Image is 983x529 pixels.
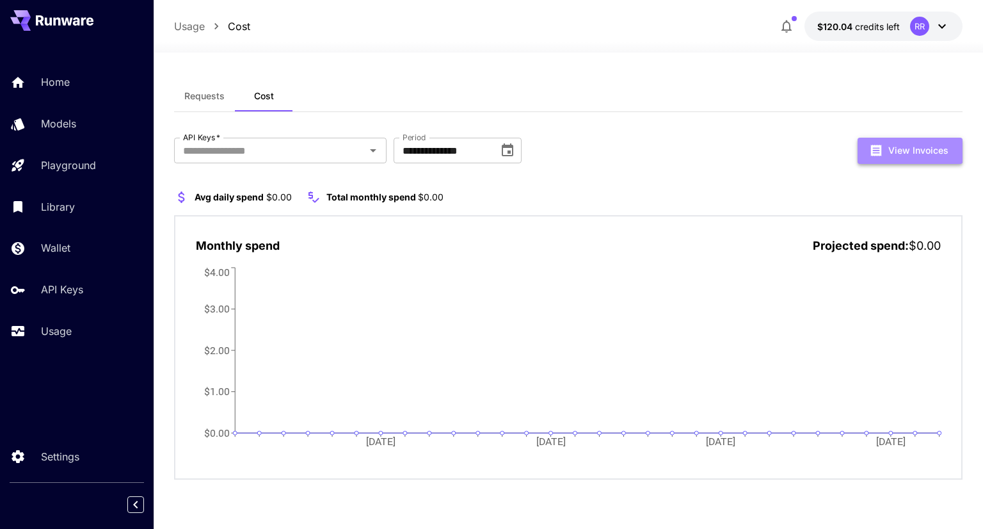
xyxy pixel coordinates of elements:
[137,493,154,516] div: Collapse sidebar
[41,282,83,297] p: API Keys
[174,19,205,34] a: Usage
[183,132,220,143] label: API Keys
[403,132,426,143] label: Period
[41,240,70,256] p: Wallet
[41,449,79,464] p: Settings
[266,191,292,202] span: $0.00
[205,266,230,278] tspan: $4.00
[817,20,900,33] div: $120.04
[876,435,906,448] tspan: [DATE]
[41,116,76,131] p: Models
[858,143,963,156] a: View Invoices
[195,191,264,202] span: Avg daily spend
[41,199,75,215] p: Library
[41,158,96,173] p: Playground
[707,435,736,448] tspan: [DATE]
[364,142,382,159] button: Open
[910,17,929,36] div: RR
[254,90,274,102] span: Cost
[205,303,230,315] tspan: $3.00
[41,323,72,339] p: Usage
[127,496,144,513] button: Collapse sidebar
[813,239,909,252] span: Projected spend:
[205,386,230,398] tspan: $1.00
[536,435,566,448] tspan: [DATE]
[817,21,855,32] span: $120.04
[228,19,250,34] a: Cost
[855,21,900,32] span: credits left
[418,191,444,202] span: $0.00
[196,237,280,254] p: Monthly spend
[495,138,520,163] button: Choose date, selected date is Sep 30, 2025
[804,12,963,41] button: $120.04RR
[205,344,230,356] tspan: $2.00
[326,191,416,202] span: Total monthly spend
[858,138,963,164] button: View Invoices
[184,90,225,102] span: Requests
[366,435,396,448] tspan: [DATE]
[919,468,983,529] iframe: Chat Widget
[41,74,70,90] p: Home
[174,19,250,34] nav: breadcrumb
[909,239,941,252] span: $0.00
[205,427,230,439] tspan: $0.00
